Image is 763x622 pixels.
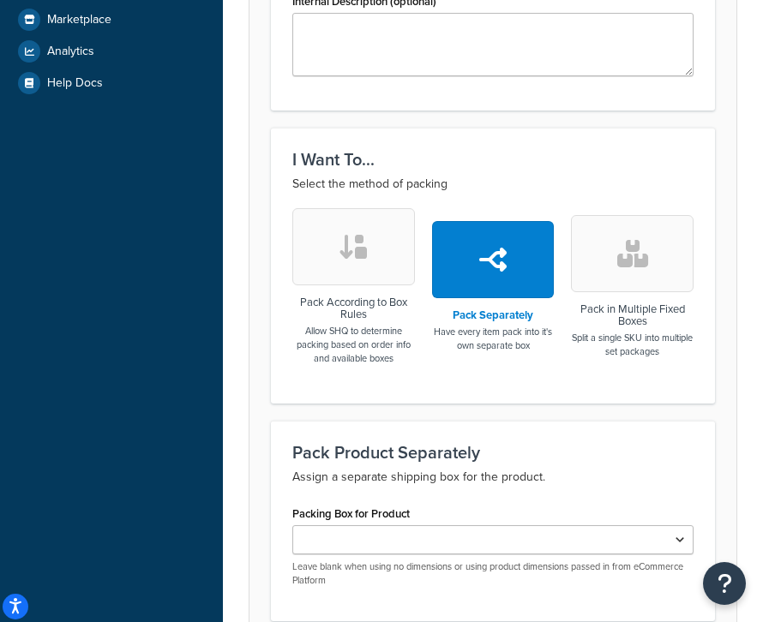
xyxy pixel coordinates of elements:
[47,76,103,91] span: Help Docs
[13,36,210,67] a: Analytics
[292,560,694,587] p: Leave blank when using no dimensions or using product dimensions passed in from eCommerce Platform
[571,331,694,358] p: Split a single SKU into multiple set packages
[292,467,694,487] p: Assign a separate shipping box for the product.
[292,296,415,321] h3: Pack According to Box Rules
[292,174,694,194] p: Select the method of packing
[47,13,111,27] span: Marketplace
[571,303,694,328] h3: Pack in Multiple Fixed Boxes
[292,324,415,365] p: Allow SHQ to determine packing based on order info and available boxes
[292,507,410,520] label: Packing Box for Product
[13,68,210,99] a: Help Docs
[13,4,210,35] a: Marketplace
[432,325,555,352] p: Have every item pack into it's own separate box
[292,150,694,169] h3: I Want To...
[47,45,94,59] span: Analytics
[703,562,746,605] button: Open Resource Center
[292,443,694,462] h3: Pack Product Separately
[432,309,555,321] h3: Pack Separately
